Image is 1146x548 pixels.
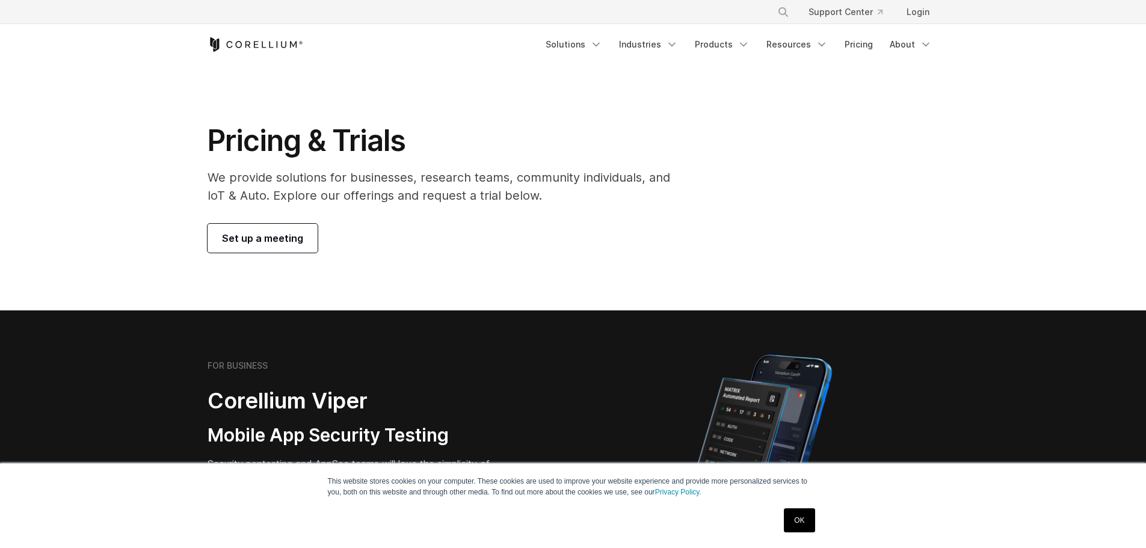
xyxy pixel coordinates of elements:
[688,34,757,55] a: Products
[897,1,939,23] a: Login
[208,168,687,205] p: We provide solutions for businesses, research teams, community individuals, and IoT & Auto. Explo...
[208,457,516,500] p: Security pentesting and AppSec teams will love the simplicity of automated report generation comb...
[784,508,815,532] a: OK
[208,360,268,371] h6: FOR BUSINESS
[222,231,303,245] span: Set up a meeting
[612,34,685,55] a: Industries
[655,488,701,496] a: Privacy Policy.
[772,1,794,23] button: Search
[883,34,939,55] a: About
[759,34,835,55] a: Resources
[538,34,939,55] div: Navigation Menu
[799,1,892,23] a: Support Center
[208,424,516,447] h3: Mobile App Security Testing
[208,224,318,253] a: Set up a meeting
[837,34,880,55] a: Pricing
[538,34,609,55] a: Solutions
[208,37,303,52] a: Corellium Home
[208,387,516,414] h2: Corellium Viper
[763,1,939,23] div: Navigation Menu
[208,123,687,159] h1: Pricing & Trials
[328,476,819,497] p: This website stores cookies on your computer. These cookies are used to improve your website expe...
